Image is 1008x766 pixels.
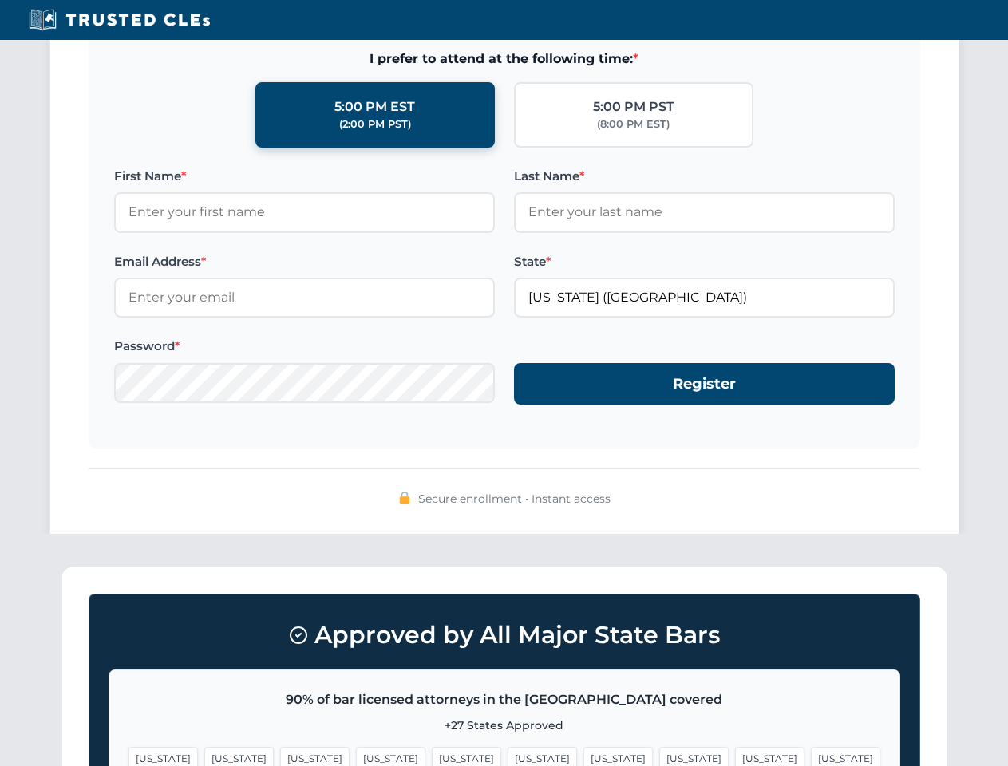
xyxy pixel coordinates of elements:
[114,278,495,318] input: Enter your email
[114,252,495,271] label: Email Address
[398,492,411,504] img: 🔒
[514,363,895,405] button: Register
[114,49,895,69] span: I prefer to attend at the following time:
[418,490,611,507] span: Secure enrollment • Instant access
[514,192,895,232] input: Enter your last name
[593,97,674,117] div: 5:00 PM PST
[514,252,895,271] label: State
[339,116,411,132] div: (2:00 PM PST)
[514,167,895,186] label: Last Name
[128,717,880,734] p: +27 States Approved
[24,8,215,32] img: Trusted CLEs
[109,614,900,657] h3: Approved by All Major State Bars
[514,278,895,318] input: Georgia (GA)
[128,689,880,710] p: 90% of bar licensed attorneys in the [GEOGRAPHIC_DATA] covered
[114,167,495,186] label: First Name
[114,192,495,232] input: Enter your first name
[597,116,670,132] div: (8:00 PM EST)
[334,97,415,117] div: 5:00 PM EST
[114,337,495,356] label: Password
